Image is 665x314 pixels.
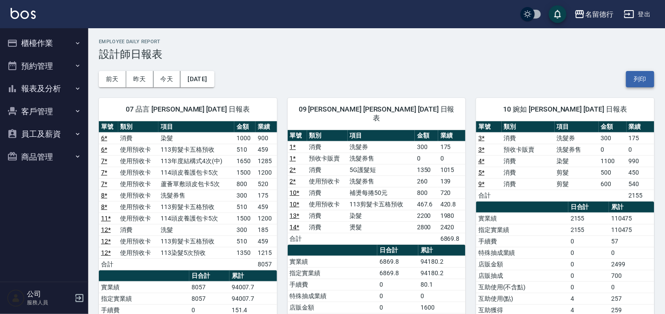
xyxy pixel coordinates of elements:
td: 消費 [307,187,348,198]
button: 名留德行 [571,5,617,23]
td: 300 [234,224,255,235]
td: 5G護髮短 [348,164,415,176]
td: 使用預收卡 [118,178,159,190]
td: 57 [609,235,654,247]
td: 1100 [599,155,627,167]
div: 名留德行 [585,9,613,20]
td: 300 [599,132,627,144]
th: 類別 [118,121,159,133]
td: 110475 [609,213,654,224]
td: 剪髮 [555,167,598,178]
td: 使用預收卡 [307,176,348,187]
th: 單號 [288,130,307,142]
td: 2155 [568,213,609,224]
td: 80.1 [418,279,466,290]
td: 540 [627,178,654,190]
td: 1215 [255,247,277,258]
td: 1650 [234,155,255,167]
h2: Employee Daily Report [99,39,654,45]
th: 業績 [255,121,277,133]
button: save [549,5,567,23]
td: 1500 [234,167,255,178]
td: 特殊抽成業績 [288,290,378,302]
td: 預收卡販賣 [502,144,555,155]
td: 113年度結構式4次(中) [158,155,234,167]
td: 257 [609,293,654,304]
td: 175 [627,132,654,144]
td: 0 [568,258,609,270]
td: 1350 [234,247,255,258]
td: 0 [609,247,654,258]
th: 項目 [555,121,598,133]
td: 1000 [234,132,255,144]
td: 洗髮券售 [555,144,598,155]
th: 項目 [158,121,234,133]
h5: 公司 [27,290,72,299]
td: 0 [377,279,418,290]
th: 日合計 [189,270,229,282]
td: 手續費 [288,279,378,290]
td: 0 [609,281,654,293]
td: 2499 [609,258,654,270]
td: 互助使用(點) [476,293,568,304]
td: 洗髮 [158,224,234,235]
td: 消費 [502,155,555,167]
img: Person [7,289,25,307]
th: 業績 [438,130,466,142]
td: 消費 [118,224,159,235]
th: 金額 [599,121,627,133]
td: 94007.7 [229,281,277,293]
td: 1980 [438,210,466,221]
td: 實業績 [288,256,378,267]
td: 600 [599,178,627,190]
td: 94007.7 [229,293,277,304]
th: 單號 [99,121,118,133]
td: 2155 [568,224,609,235]
td: 0 [568,281,609,293]
td: 459 [255,144,277,155]
td: 使用預收卡 [307,198,348,210]
button: 報表及分析 [4,77,85,100]
td: 互助使用(不含點) [476,281,568,293]
td: 洗髮券 [555,132,598,144]
td: 114頭皮養護包卡5次 [158,167,234,178]
td: 洗髮券售 [158,190,234,201]
td: 700 [609,270,654,281]
td: 消費 [502,167,555,178]
th: 類別 [502,121,555,133]
td: 消費 [307,141,348,153]
td: 113剪髮卡五格預收 [348,198,415,210]
td: 185 [255,224,277,235]
th: 單號 [476,121,501,133]
td: 2800 [415,221,438,233]
td: 510 [234,144,255,155]
td: 使用預收卡 [118,235,159,247]
table: a dense table [288,130,466,245]
td: 0 [438,153,466,164]
td: 使用預收卡 [118,201,159,213]
td: 剪髮 [555,178,598,190]
td: 94180.2 [418,267,466,279]
th: 累計 [229,270,277,282]
button: 前天 [99,71,126,87]
td: 8057 [189,293,229,304]
td: 洗髮券售 [348,176,415,187]
td: 113剪髮卡五格預收 [158,144,234,155]
td: 1200 [255,167,277,178]
td: 0 [377,302,418,313]
td: 0 [415,153,438,164]
td: 0 [568,247,609,258]
span: 09 [PERSON_NAME] [PERSON_NAME] [DATE] 日報表 [298,105,455,123]
th: 金額 [234,121,255,133]
td: 110475 [609,224,654,235]
th: 累計 [609,202,654,213]
td: 8057 [255,258,277,270]
td: 510 [234,201,255,213]
td: 260 [415,176,438,187]
td: 消費 [307,164,348,176]
td: 指定實業績 [288,267,378,279]
td: 消費 [307,210,348,221]
td: 800 [415,187,438,198]
td: 指定實業績 [476,224,568,235]
td: 使用預收卡 [118,247,159,258]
